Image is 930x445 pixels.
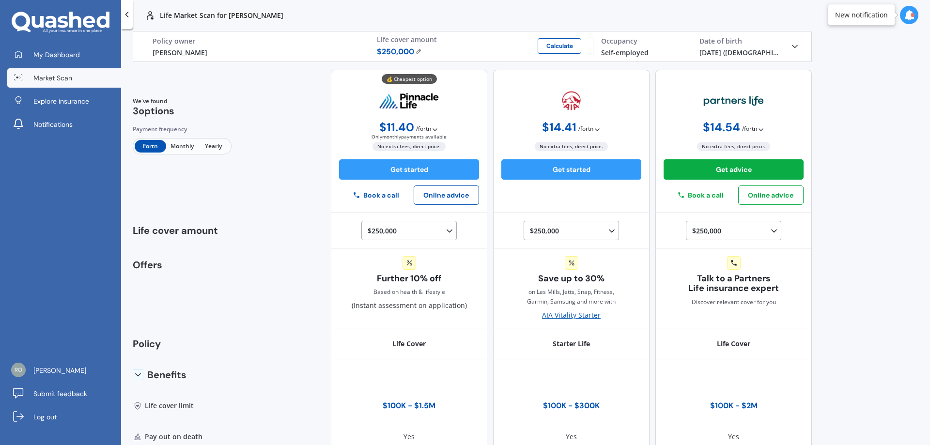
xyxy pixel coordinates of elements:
[710,401,758,411] div: $100K - $2M
[372,134,447,139] span: Only monthly payments available
[578,124,593,134] span: / fortn
[133,124,232,134] div: Payment frequency
[144,10,156,21] img: life.f720d6a2d7cdcd3ad642.svg
[692,297,776,307] span: Discover relevant cover for you
[703,95,764,107] img: partners-life.webp
[414,185,479,205] button: Online advice
[133,432,142,442] img: Pay out on death
[382,74,437,84] div: 💰 Cheapest option
[742,124,757,134] span: / fortn
[7,361,121,380] a: [PERSON_NAME]
[133,390,238,421] div: Life cover limit
[133,328,238,359] div: Policy
[352,256,467,311] div: (Instant assessment on application)
[135,140,166,153] span: Fortn
[403,432,415,442] div: Yes
[664,187,738,203] button: Book a call
[368,225,454,237] div: $250,000
[7,115,121,134] a: Notifications
[416,124,431,134] span: / fortn
[377,274,442,284] span: Further 10% off
[166,140,198,153] span: Monthly
[542,310,601,320] div: AIA Vitality Starter
[501,159,641,180] button: Get started
[33,366,86,375] span: [PERSON_NAME]
[133,260,238,329] div: Offers
[133,401,142,411] img: Life cover limit
[7,407,121,427] a: Log out
[601,37,684,46] div: Occupancy
[377,35,586,44] div: Life cover amount
[379,121,414,134] span: $ 11.40
[7,68,121,88] a: Market Scan
[153,47,361,58] div: [PERSON_NAME]
[530,225,617,237] div: $250,000
[738,185,804,205] button: Online advice
[538,274,604,284] span: Save up to 30%
[562,91,581,111] img: aia.webp
[538,38,581,54] button: Calculate
[535,142,608,151] span: No extra fees, direct price.
[542,121,576,134] span: $ 14.41
[7,384,121,403] a: Submit feedback
[33,50,80,60] span: My Dashboard
[699,47,782,58] div: [DATE] ([DEMOGRAPHIC_DATA].)
[153,37,361,46] div: Policy owner
[664,159,804,180] button: Get advice
[198,140,230,153] span: Yearly
[664,274,804,294] span: Talk to a Partners Life insurance expert
[133,359,238,390] div: Benefits
[339,159,479,180] button: Get started
[543,401,600,411] div: $100K - $300K
[7,45,121,64] a: My Dashboard
[331,328,487,359] div: Life Cover
[33,120,73,129] span: Notifications
[493,328,650,359] div: Starter Life
[377,46,422,58] span: $ 250,000
[699,37,782,46] div: Date of birth
[33,73,72,83] span: Market Scan
[379,92,439,109] img: pinnacle.webp
[697,142,770,151] span: No extra fees, direct price.
[373,287,445,297] div: Based on health & lifestyle
[383,401,435,411] div: $100K - $1.5M
[339,187,414,203] button: Book a call
[33,96,89,106] span: Explore insurance
[133,97,174,106] span: We've found
[692,225,779,237] div: $250,000
[566,432,577,442] div: Yes
[416,48,422,54] img: Edit
[728,432,739,442] div: Yes
[835,10,888,20] div: New notification
[7,92,121,111] a: Explore insurance
[703,121,740,134] span: $ 14.54
[133,105,174,117] span: 3 options
[601,47,684,58] div: Self-employed
[501,287,641,307] span: on Les Mills, Jetts, Snap, Fitness, Garmin, Samsung and more with
[160,11,283,20] p: Life Market Scan for [PERSON_NAME]
[372,142,446,151] span: No extra fees, direct price.
[33,412,57,422] span: Log out
[133,213,238,248] div: Life cover amount
[33,389,87,399] span: Submit feedback
[655,328,812,359] div: Life Cover
[11,363,26,377] img: 21f5c38a4a8bf261d7a8fc54daac39b7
